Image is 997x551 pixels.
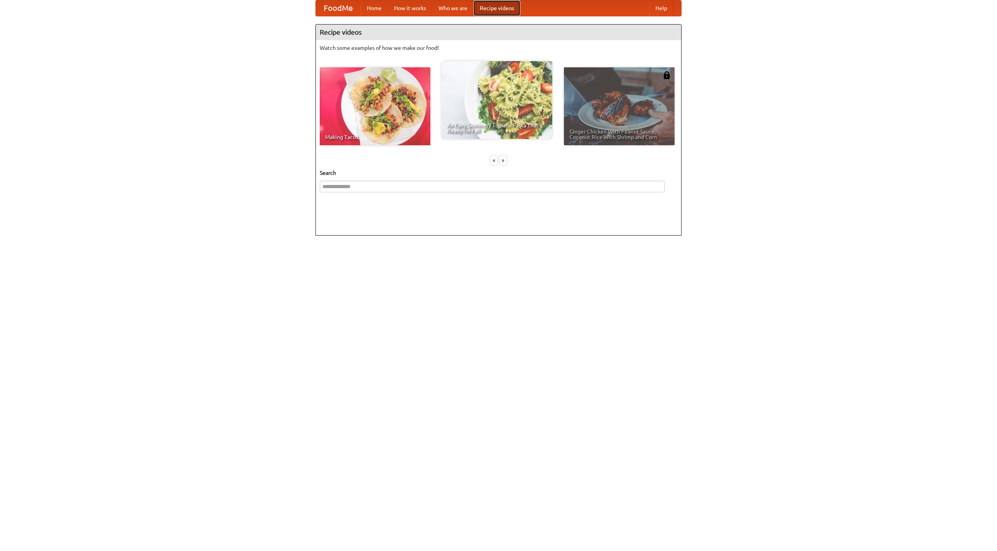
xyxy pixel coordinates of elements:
a: An Easy, Summery Tomato Pasta That's Ready for Fall [442,61,552,139]
a: FoodMe [316,0,361,16]
h5: Search [320,169,677,177]
a: Who we are [432,0,474,16]
a: Recipe videos [474,0,520,16]
img: 483408.png [663,71,671,79]
a: Making Tacos [320,67,430,145]
a: How it works [388,0,432,16]
a: Home [361,0,388,16]
div: » [500,155,507,165]
span: Making Tacos [325,134,425,140]
p: Watch some examples of how we make our food! [320,44,677,52]
a: Help [649,0,673,16]
div: « [490,155,497,165]
span: An Easy, Summery Tomato Pasta That's Ready for Fall [447,123,547,134]
h4: Recipe videos [316,25,681,40]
